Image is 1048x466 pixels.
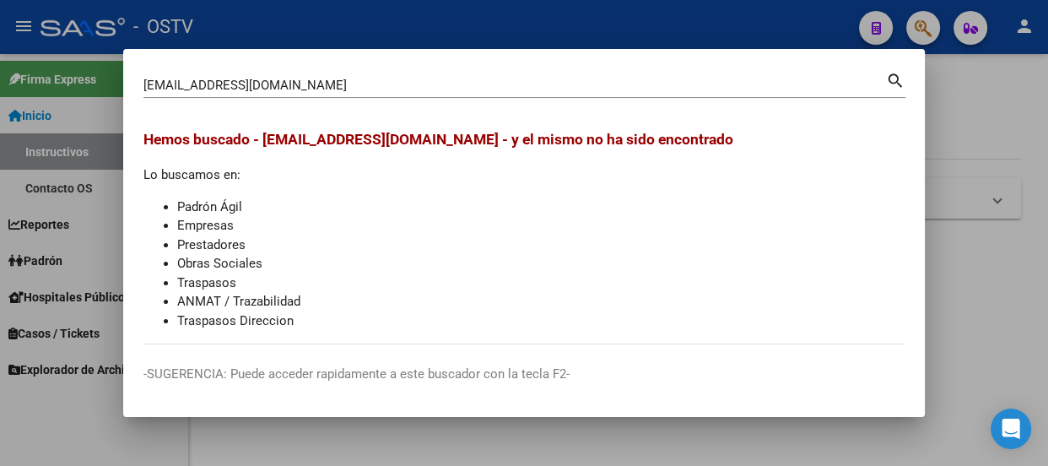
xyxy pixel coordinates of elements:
[177,292,905,312] li: ANMAT / Trazabilidad
[177,236,905,255] li: Prestadores
[177,274,905,293] li: Traspasos
[886,69,905,89] mat-icon: search
[177,198,905,217] li: Padrón Ágil
[177,254,905,274] li: Obras Sociales
[177,216,905,236] li: Empresas
[143,365,905,384] p: -SUGERENCIA: Puede acceder rapidamente a este buscador con la tecla F2-
[143,131,733,148] span: Hemos buscado - [EMAIL_ADDRESS][DOMAIN_NAME] - y el mismo no ha sido encontrado
[143,128,905,330] div: Lo buscamos en:
[991,409,1031,449] div: Open Intercom Messenger
[177,312,905,331] li: Traspasos Direccion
